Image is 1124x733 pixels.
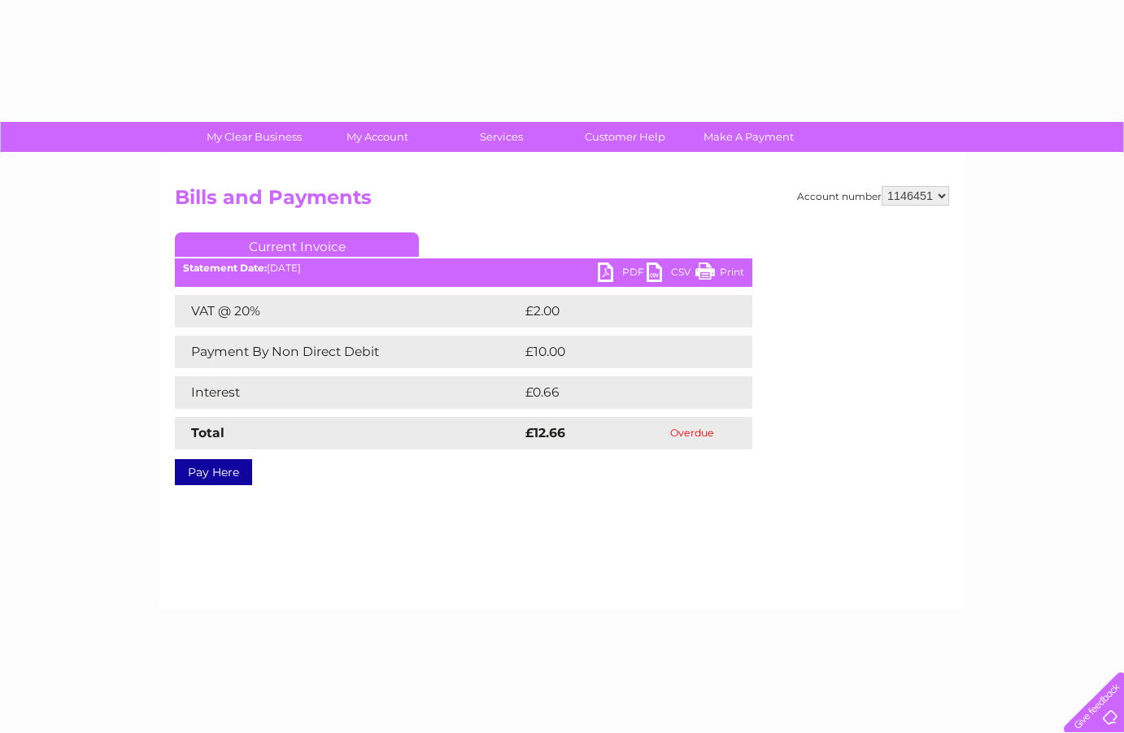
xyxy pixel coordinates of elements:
[191,425,224,440] strong: Total
[525,425,565,440] strong: £12.66
[187,122,321,152] a: My Clear Business
[434,122,569,152] a: Services
[175,376,521,409] td: Interest
[175,336,521,368] td: Payment By Non Direct Debit
[521,336,719,368] td: £10.00
[175,295,521,327] td: VAT @ 20%
[558,122,692,152] a: Customer Help
[695,262,744,286] a: Print
[175,262,752,274] div: [DATE]
[682,122,816,152] a: Make A Payment
[521,295,715,327] td: £2.00
[175,459,252,485] a: Pay Here
[598,262,647,286] a: PDF
[311,122,445,152] a: My Account
[647,262,695,286] a: CSV
[183,262,267,274] b: Statement Date:
[797,186,949,206] div: Account number
[632,417,752,449] td: Overdue
[175,232,419,257] a: Current Invoice
[521,376,715,409] td: £0.66
[175,186,949,217] h2: Bills and Payments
